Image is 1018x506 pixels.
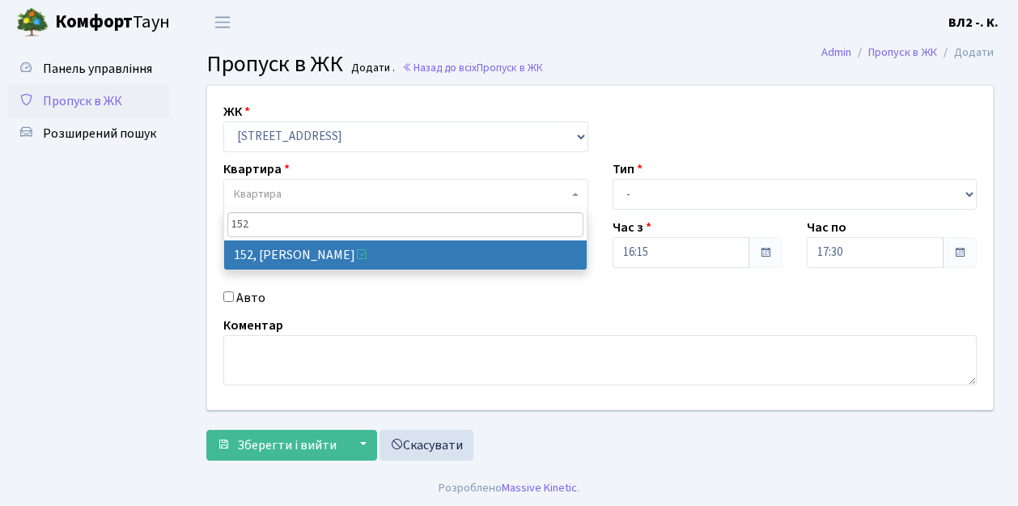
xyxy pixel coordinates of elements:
[868,44,937,61] a: Пропуск в ЖК
[43,92,122,110] span: Пропуск в ЖК
[223,316,283,335] label: Коментар
[16,6,49,39] img: logo.png
[55,9,170,36] span: Таун
[224,240,587,270] li: 152, [PERSON_NAME]
[613,159,643,179] label: Тип
[402,60,543,75] a: Назад до всіхПропуск в ЖК
[8,53,170,85] a: Панель управління
[223,102,250,121] label: ЖК
[234,186,282,202] span: Квартира
[821,44,851,61] a: Admin
[502,479,577,496] a: Massive Kinetic
[348,62,395,75] small: Додати .
[613,218,651,237] label: Час з
[55,9,133,35] b: Комфорт
[43,125,156,142] span: Розширений пошук
[380,430,473,461] a: Скасувати
[439,479,579,497] div: Розроблено .
[477,60,543,75] span: Пропуск в ЖК
[948,14,999,32] b: ВЛ2 -. К.
[8,117,170,150] a: Розширений пошук
[807,218,846,237] label: Час по
[206,48,343,80] span: Пропуск в ЖК
[223,159,290,179] label: Квартира
[237,436,337,454] span: Зберегти і вийти
[797,36,1018,70] nav: breadcrumb
[206,430,347,461] button: Зберегти і вийти
[937,44,994,62] li: Додати
[8,85,170,117] a: Пропуск в ЖК
[43,60,152,78] span: Панель управління
[202,9,243,36] button: Переключити навігацію
[948,13,999,32] a: ВЛ2 -. К.
[236,288,265,308] label: Авто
